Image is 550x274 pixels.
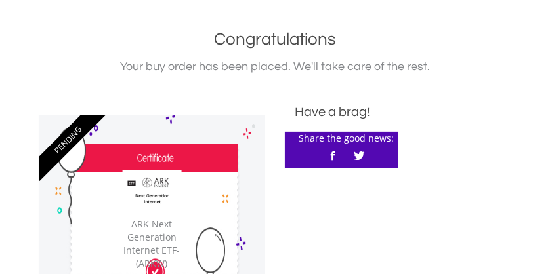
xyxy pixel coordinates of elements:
[112,218,192,271] div: ARK Next Generation Internet ETF
[39,28,511,51] h1: Congratulations
[285,132,398,168] div: Share the good news:
[122,170,182,211] img: EQU.US.ARKW.png
[39,58,511,76] div: Your buy order has been placed. We'll take care of the rest.
[137,245,180,270] span: - (ARKW)
[295,102,511,122] div: Have a brag!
